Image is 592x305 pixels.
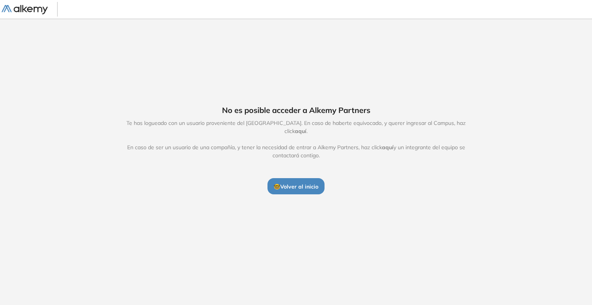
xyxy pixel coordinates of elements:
button: 🤓Volver al inicio [267,178,325,194]
span: 🤓 Volver al inicio [274,183,318,190]
span: aquí [382,144,394,151]
div: Widget de chat [553,268,592,305]
span: No es posible acceder a Alkemy Partners [222,104,370,116]
iframe: Chat Widget [553,268,592,305]
img: Logo [2,5,48,15]
span: Te has logueado con un usuario proveniente del [GEOGRAPHIC_DATA]. En caso de haberte equivocado, ... [118,119,474,160]
span: aquí [295,128,306,135]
